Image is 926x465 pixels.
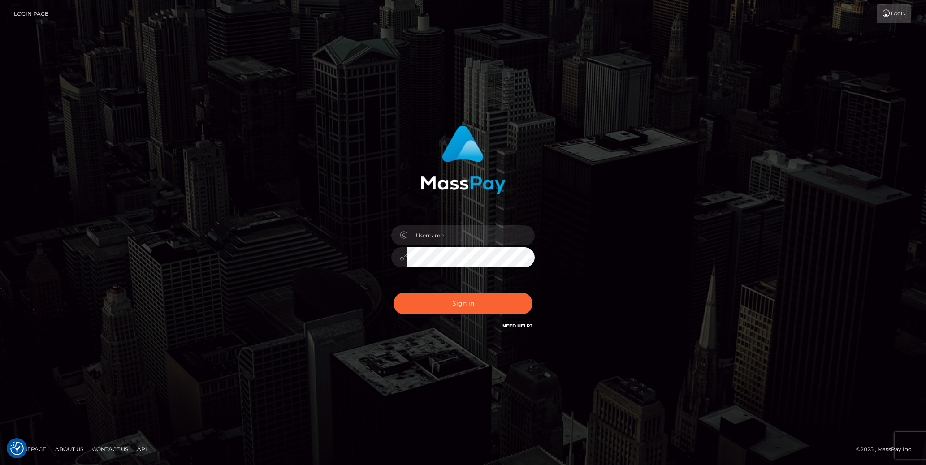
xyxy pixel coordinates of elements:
[502,323,532,329] a: Need Help?
[10,442,24,455] img: Revisit consent button
[52,442,87,456] a: About Us
[10,442,24,455] button: Consent Preferences
[14,4,48,23] a: Login Page
[394,293,532,314] button: Sign in
[134,442,151,456] a: API
[877,4,911,23] a: Login
[89,442,132,456] a: Contact Us
[10,442,50,456] a: Homepage
[407,225,535,245] input: Username...
[856,444,919,454] div: © 2025 , MassPay Inc.
[420,125,506,194] img: MassPay Login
